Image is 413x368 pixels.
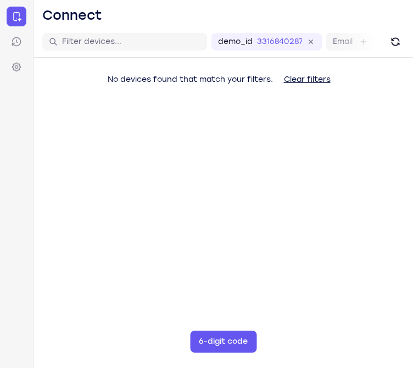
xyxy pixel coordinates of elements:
[7,7,26,26] a: Connect
[218,36,253,47] label: demo_id
[387,33,404,51] button: Refresh
[333,36,353,47] label: Email
[7,57,26,77] a: Settings
[42,7,102,24] h1: Connect
[190,331,256,353] button: 6-digit code
[62,36,200,47] input: Filter devices...
[7,32,26,52] a: Sessions
[275,69,339,91] button: Clear filters
[108,75,273,84] span: No devices found that match your filters.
